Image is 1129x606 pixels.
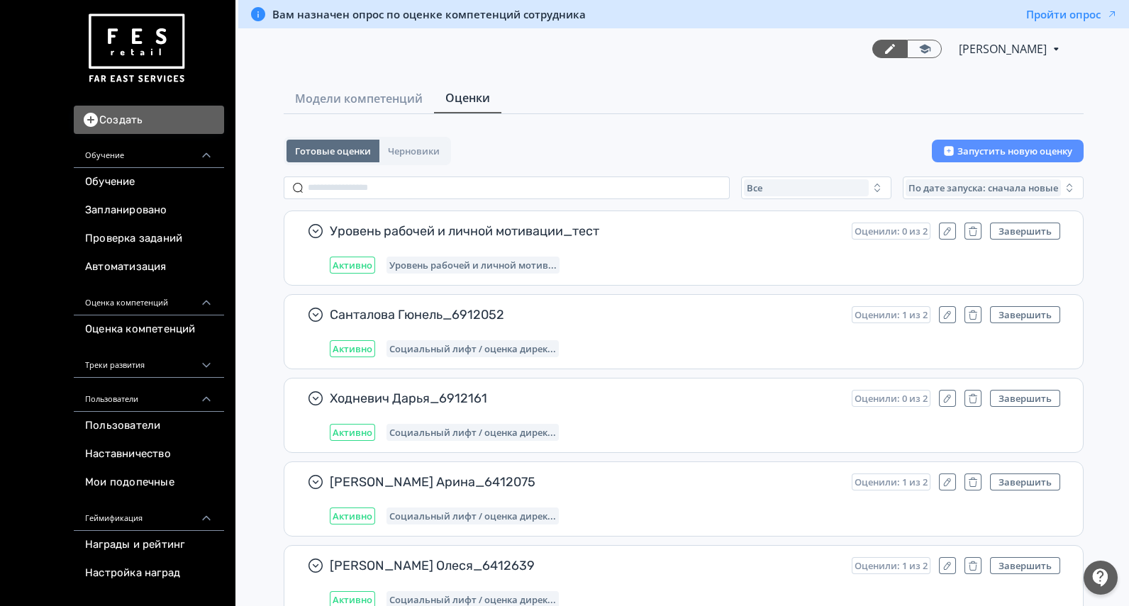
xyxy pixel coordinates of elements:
button: Создать [74,106,224,134]
span: Все [747,182,762,193]
a: Проверка заданий [74,225,224,253]
button: Завершить [990,390,1060,407]
span: Социальный лифт / оценка директора магазина [389,594,556,605]
span: Оценили: 1 из 2 [855,309,928,320]
span: Светлана Илюхина [959,40,1049,57]
a: Обучение [74,168,224,196]
span: Оценили: 0 из 2 [855,393,928,404]
button: Готовые оценки [287,140,379,162]
a: Настройка наград [74,559,224,588]
span: Социальный лифт / оценка директора магазина [389,510,556,522]
span: Активно [333,259,372,271]
button: Все [741,176,891,199]
span: Оценки [445,89,490,106]
a: Пользователи [74,412,224,440]
span: Социальный лифт / оценка директора магазина [389,427,556,438]
span: Вам назначен опрос по оценке компетенций сотрудника [272,7,586,21]
span: Социальный лифт / оценка директора магазина [389,343,556,354]
span: Активно [333,594,372,605]
span: Активно [333,427,372,438]
span: [PERSON_NAME] Арина_6412075 [330,473,840,490]
button: Завершить [990,557,1060,574]
span: Оценили: 1 из 2 [855,560,928,571]
span: Оценили: 0 из 2 [855,225,928,237]
span: [PERSON_NAME] Олеся_6412639 [330,557,840,574]
div: Пользователи [74,378,224,412]
span: Активно [333,343,372,354]
a: Переключиться в режим ученика [907,40,942,58]
a: Мои подопечные [74,468,224,497]
button: По дате запуска: сначала новые [903,176,1084,199]
button: Запустить новую оценку [932,140,1084,162]
span: Ходневич Дарья_6912161 [330,390,840,407]
span: Оценили: 1 из 2 [855,476,928,488]
div: Оценка компетенций [74,281,224,315]
a: Оценка компетенций [74,315,224,344]
button: Завершить [990,473,1060,490]
span: Санталова Гюнель_6912052 [330,306,840,323]
div: Треки развития [74,344,224,378]
span: Уровень рабочей и личной мотивации [389,259,557,271]
img: https://files.teachbase.ru/system/account/57463/logo/medium-936fc5084dd2c598f50a98b9cbe0469a.png [85,9,187,89]
span: Уровень рабочей и личной мотивации_тест [330,223,840,240]
a: Наставничество [74,440,224,468]
span: Модели компетенций [295,90,423,107]
div: Обучение [74,134,224,168]
span: Черновики [388,145,440,157]
span: Готовые оценки [295,145,371,157]
span: Активно [333,510,372,522]
button: Черновики [379,140,448,162]
a: Автоматизация [74,253,224,281]
div: Геймификация [74,497,224,531]
button: Завершить [990,223,1060,240]
span: По дате запуска: сначала новые [908,182,1058,193]
a: Запланировано [74,196,224,225]
button: Пройти опрос [1026,7,1118,21]
a: Награды и рейтинг [74,531,224,559]
button: Завершить [990,306,1060,323]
